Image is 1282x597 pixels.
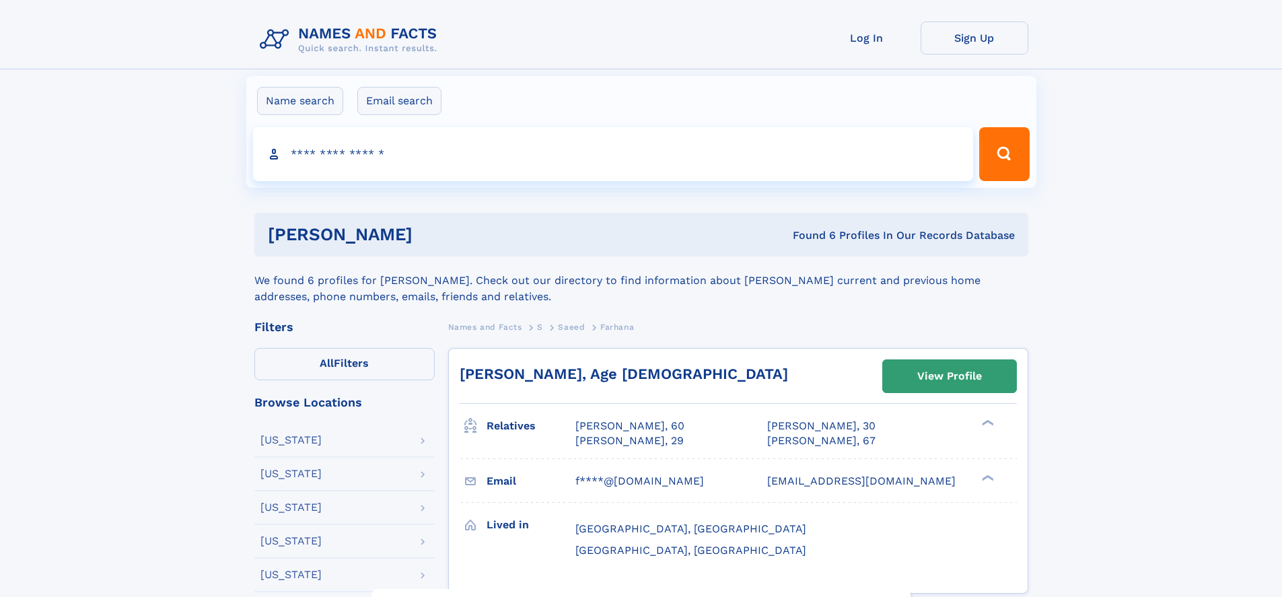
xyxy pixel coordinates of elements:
[448,318,522,335] a: Names and Facts
[978,419,995,427] div: ❯
[978,473,995,482] div: ❯
[883,360,1016,392] a: View Profile
[460,365,788,382] a: [PERSON_NAME], Age [DEMOGRAPHIC_DATA]
[260,569,322,580] div: [US_STATE]
[357,87,441,115] label: Email search
[921,22,1028,55] a: Sign Up
[487,415,575,437] h3: Relatives
[487,514,575,536] h3: Lived in
[260,435,322,446] div: [US_STATE]
[767,433,876,448] a: [PERSON_NAME], 67
[767,475,956,487] span: [EMAIL_ADDRESS][DOMAIN_NAME]
[254,396,435,409] div: Browse Locations
[917,361,982,392] div: View Profile
[257,87,343,115] label: Name search
[600,322,634,332] span: Farhana
[558,318,585,335] a: Saeed
[558,322,585,332] span: Saeed
[254,348,435,380] label: Filters
[268,226,603,243] h1: [PERSON_NAME]
[320,357,334,370] span: All
[767,419,876,433] a: [PERSON_NAME], 30
[254,256,1028,305] div: We found 6 profiles for [PERSON_NAME]. Check out our directory to find information about [PERSON_...
[575,544,806,557] span: [GEOGRAPHIC_DATA], [GEOGRAPHIC_DATA]
[602,228,1015,243] div: Found 6 Profiles In Our Records Database
[979,127,1029,181] button: Search Button
[254,321,435,333] div: Filters
[575,522,806,535] span: [GEOGRAPHIC_DATA], [GEOGRAPHIC_DATA]
[575,419,684,433] a: [PERSON_NAME], 60
[813,22,921,55] a: Log In
[254,22,448,58] img: Logo Names and Facts
[260,468,322,479] div: [US_STATE]
[260,502,322,513] div: [US_STATE]
[537,322,543,332] span: S
[487,470,575,493] h3: Email
[575,433,684,448] a: [PERSON_NAME], 29
[537,318,543,335] a: S
[253,127,974,181] input: search input
[260,536,322,547] div: [US_STATE]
